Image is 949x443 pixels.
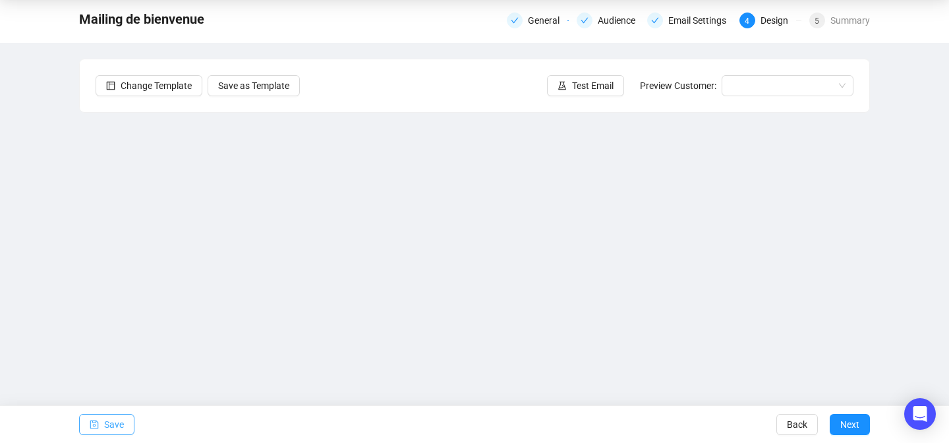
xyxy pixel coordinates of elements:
[558,81,567,90] span: experiment
[647,13,732,28] div: Email Settings
[96,75,202,96] button: Change Template
[651,16,659,24] span: check
[572,78,614,93] span: Test Email
[218,78,289,93] span: Save as Template
[904,398,936,430] div: Open Intercom Messenger
[577,13,639,28] div: Audience
[840,406,859,443] span: Next
[79,414,134,435] button: Save
[668,13,734,28] div: Email Settings
[739,13,801,28] div: 4Design
[79,9,204,30] span: Mailing de bienvenue
[830,414,870,435] button: Next
[598,13,643,28] div: Audience
[787,406,807,443] span: Back
[511,16,519,24] span: check
[121,78,192,93] span: Change Template
[106,81,115,90] span: layout
[547,75,624,96] button: Test Email
[761,13,796,28] div: Design
[640,80,716,91] span: Preview Customer:
[815,16,819,26] span: 5
[830,13,870,28] div: Summary
[90,420,99,429] span: save
[776,414,818,435] button: Back
[507,13,569,28] div: General
[528,13,567,28] div: General
[745,16,749,26] span: 4
[208,75,300,96] button: Save as Template
[104,406,124,443] span: Save
[581,16,589,24] span: check
[809,13,870,28] div: 5Summary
